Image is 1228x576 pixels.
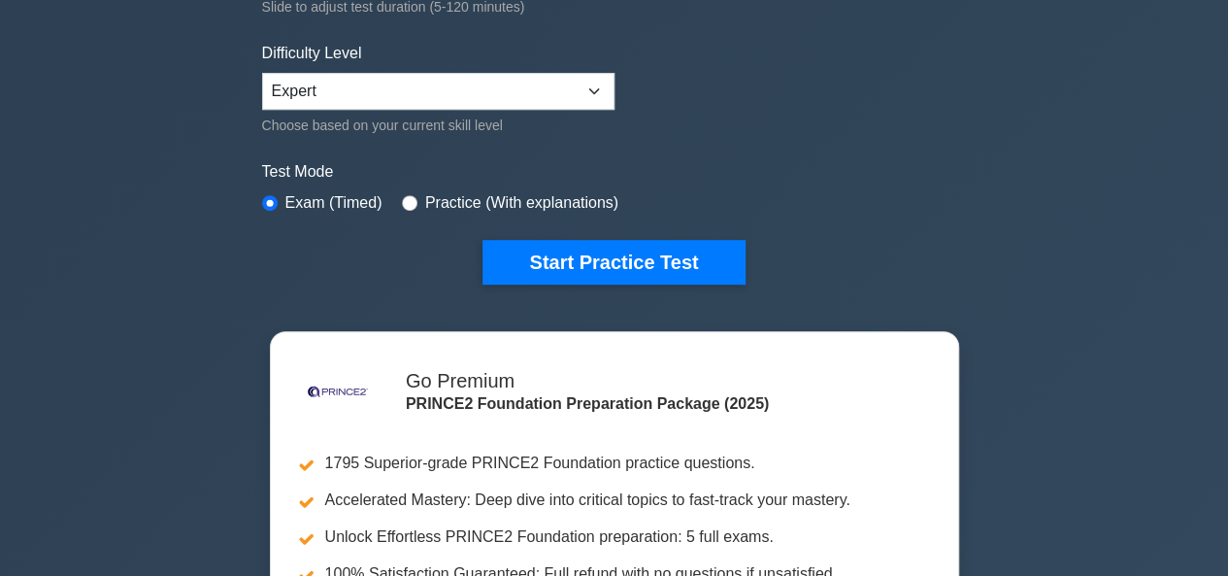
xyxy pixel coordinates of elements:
div: Choose based on your current skill level [262,114,614,137]
label: Difficulty Level [262,42,362,65]
label: Practice (With explanations) [425,191,618,215]
label: Test Mode [262,160,967,184]
button: Start Practice Test [482,240,745,285]
label: Exam (Timed) [285,191,382,215]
